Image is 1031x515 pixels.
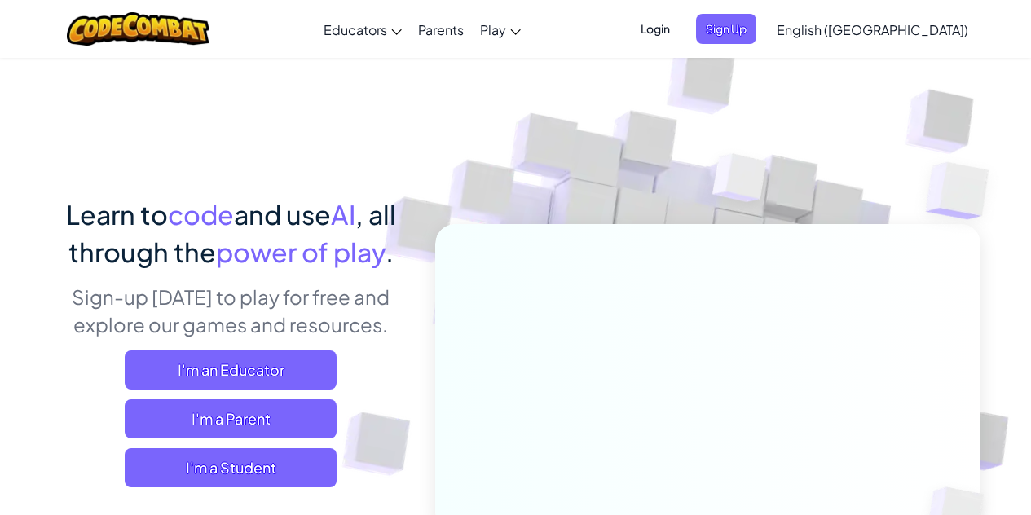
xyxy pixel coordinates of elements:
[315,7,410,51] a: Educators
[66,198,168,231] span: Learn to
[681,121,799,243] img: Overlap cubes
[769,7,976,51] a: English ([GEOGRAPHIC_DATA])
[168,198,234,231] span: code
[51,283,411,338] p: Sign-up [DATE] to play for free and explore our games and resources.
[480,21,506,38] span: Play
[472,7,529,51] a: Play
[777,21,968,38] span: English ([GEOGRAPHIC_DATA])
[324,21,387,38] span: Educators
[125,399,337,438] a: I'm a Parent
[410,7,472,51] a: Parents
[386,235,394,268] span: .
[125,448,337,487] button: I'm a Student
[216,235,386,268] span: power of play
[696,14,756,44] button: Sign Up
[125,350,337,390] a: I'm an Educator
[631,14,680,44] button: Login
[331,198,355,231] span: AI
[67,12,209,46] img: CodeCombat logo
[234,198,331,231] span: and use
